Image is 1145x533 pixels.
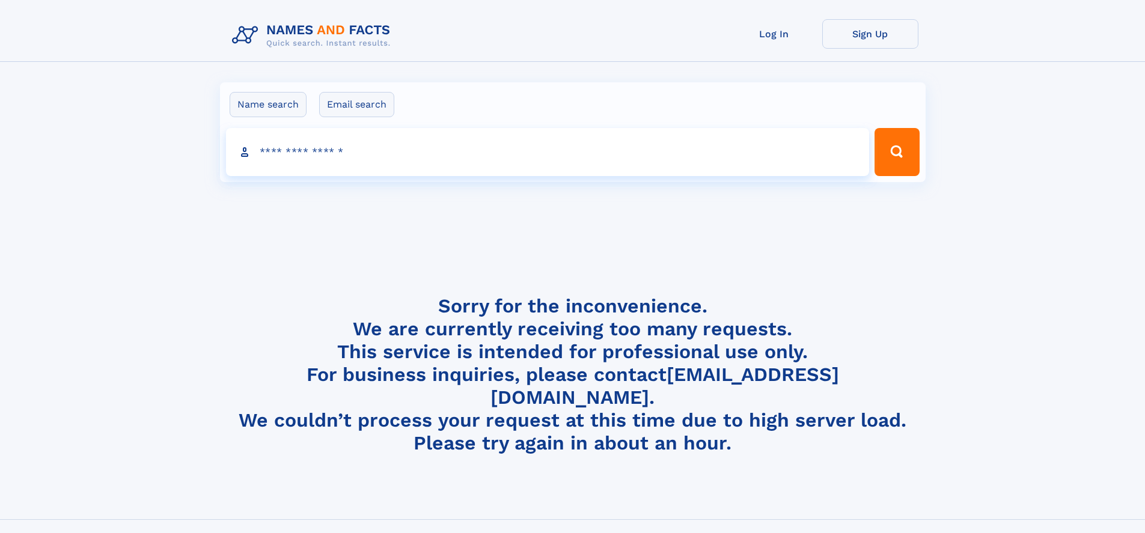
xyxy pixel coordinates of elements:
[230,92,307,117] label: Name search
[490,363,839,409] a: [EMAIL_ADDRESS][DOMAIN_NAME]
[822,19,918,49] a: Sign Up
[726,19,822,49] a: Log In
[227,294,918,455] h4: Sorry for the inconvenience. We are currently receiving too many requests. This service is intend...
[875,128,919,176] button: Search Button
[226,128,870,176] input: search input
[319,92,394,117] label: Email search
[227,19,400,52] img: Logo Names and Facts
